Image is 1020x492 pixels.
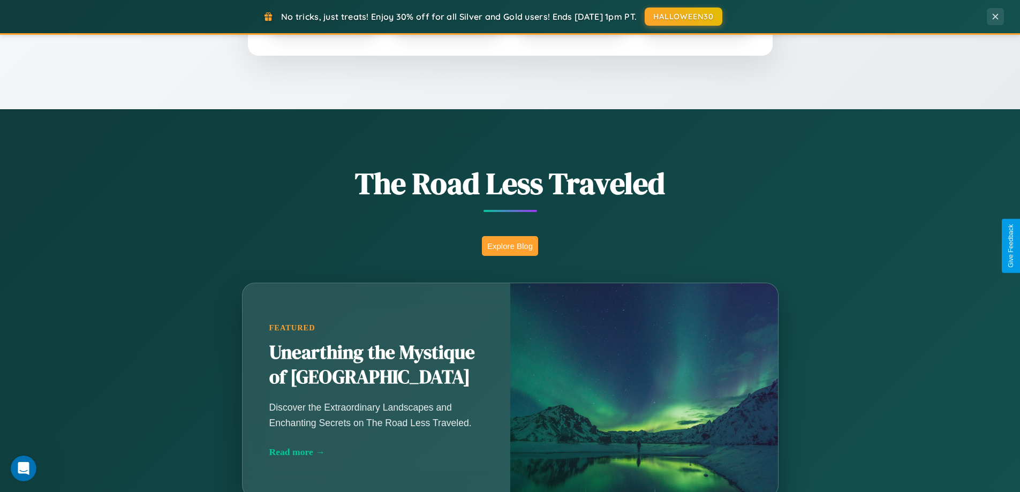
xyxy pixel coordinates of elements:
h2: Unearthing the Mystique of [GEOGRAPHIC_DATA] [269,340,483,390]
p: Discover the Extraordinary Landscapes and Enchanting Secrets on The Road Less Traveled. [269,400,483,430]
span: No tricks, just treats! Enjoy 30% off for all Silver and Gold users! Ends [DATE] 1pm PT. [281,11,637,22]
div: Give Feedback [1007,224,1015,268]
iframe: Intercom live chat [11,456,36,481]
div: Featured [269,323,483,332]
div: Read more → [269,446,483,458]
button: HALLOWEEN30 [645,7,722,26]
button: Explore Blog [482,236,538,256]
h1: The Road Less Traveled [189,163,832,204]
